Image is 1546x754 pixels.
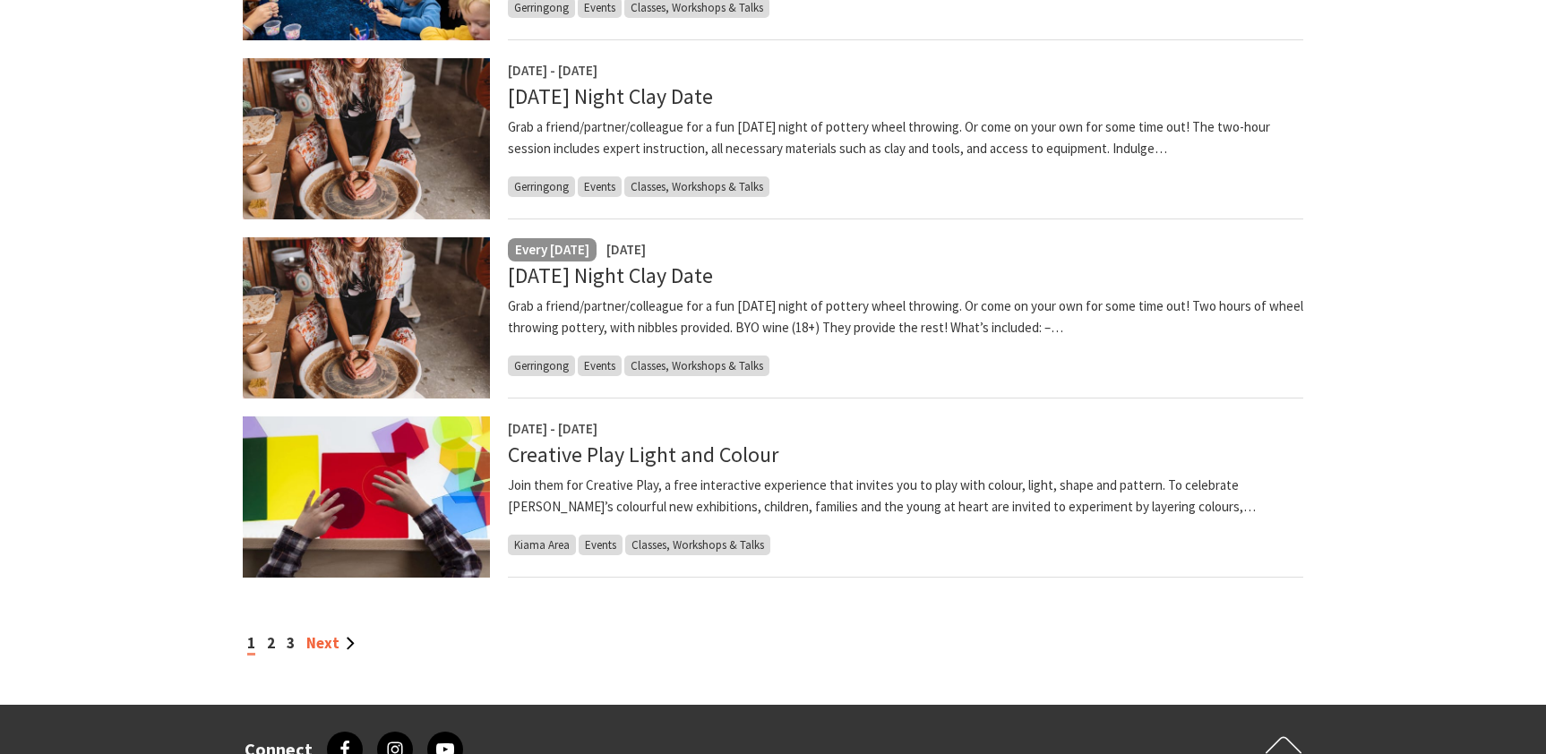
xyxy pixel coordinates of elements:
[578,176,622,197] span: Events
[508,441,778,468] a: Creative Play Light and Colour
[508,356,575,376] span: Gerringong
[508,116,1303,159] p: Grab a friend/partner/colleague for a fun [DATE] night of pottery wheel throwing. Or come on your...
[508,176,575,197] span: Gerringong
[606,241,646,258] span: [DATE]
[243,416,490,578] img: Aerial view of a child playing with multi colour shape cut outs as part of Creative Play
[508,261,713,289] a: [DATE] Night Clay Date
[508,82,713,110] a: [DATE] Night Clay Date
[508,475,1303,518] p: Join them for Creative Play, a free interactive experience that invites you to play with colour, ...
[508,62,597,79] span: [DATE] - [DATE]
[625,535,770,555] span: Classes, Workshops & Talks
[579,535,623,555] span: Events
[578,356,622,376] span: Events
[508,535,576,555] span: Kiama Area
[243,58,490,219] img: Photo shows female sitting at pottery wheel with hands on a ball of clay
[267,633,275,653] a: 2
[508,420,597,437] span: [DATE] - [DATE]
[624,356,769,376] span: Classes, Workshops & Talks
[515,239,589,261] p: Every [DATE]
[624,176,769,197] span: Classes, Workshops & Talks
[243,237,490,398] img: Photo shows female sitting at pottery wheel with hands on a ball of clay
[287,633,295,653] a: 3
[247,633,255,655] span: 1
[306,633,355,653] a: Next
[508,296,1303,338] p: Grab a friend/partner/colleague for a fun [DATE] night of pottery wheel throwing. Or come on your...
